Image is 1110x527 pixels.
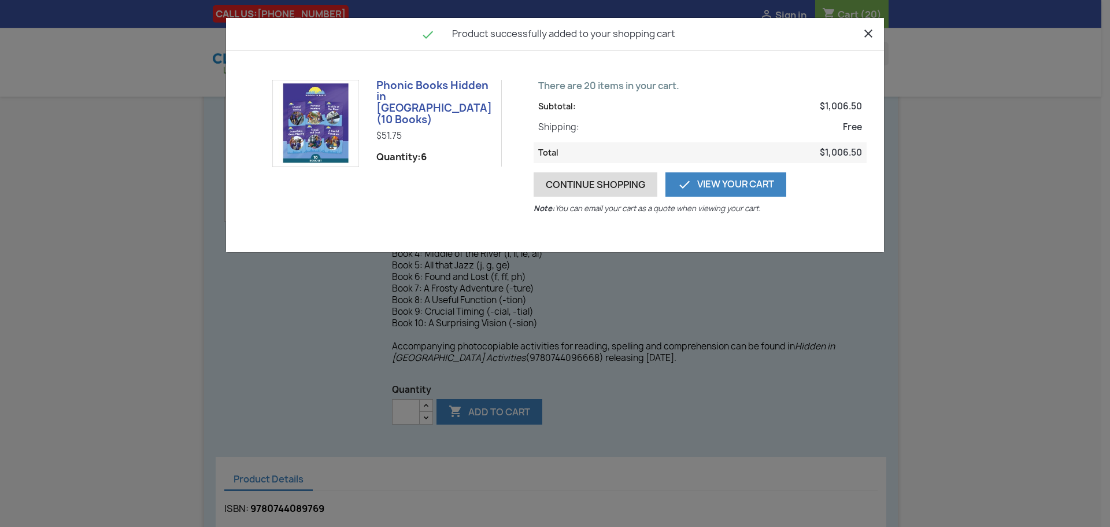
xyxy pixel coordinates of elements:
span: Total [538,147,558,159]
h6: Phonic Books Hidden in [GEOGRAPHIC_DATA] (10 Books) [376,80,492,126]
b: Note: [534,202,555,214]
i:  [421,28,435,42]
h4: Product successfully added to your shopping cart [235,27,875,42]
p: $51.75 [376,130,492,142]
button: Continue shopping [534,172,657,197]
span: Subtotal: [538,101,576,112]
p: There are 20 items in your cart. [534,80,867,91]
i:  [678,178,691,191]
i: close [861,27,875,40]
span: Free [843,121,862,133]
p: You can email your cart as a quote when viewing your cart. [534,202,765,214]
button: Close [861,25,875,40]
span: $1,006.50 [820,147,862,159]
span: $1,006.50 [820,101,862,112]
span: Quantity: [376,151,427,163]
a: View Your Cart [665,172,786,197]
img: Phonic Books Hidden in Paris (10 Books) [272,80,359,167]
strong: 6 [421,150,427,163]
span: Shipping: [538,121,579,133]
